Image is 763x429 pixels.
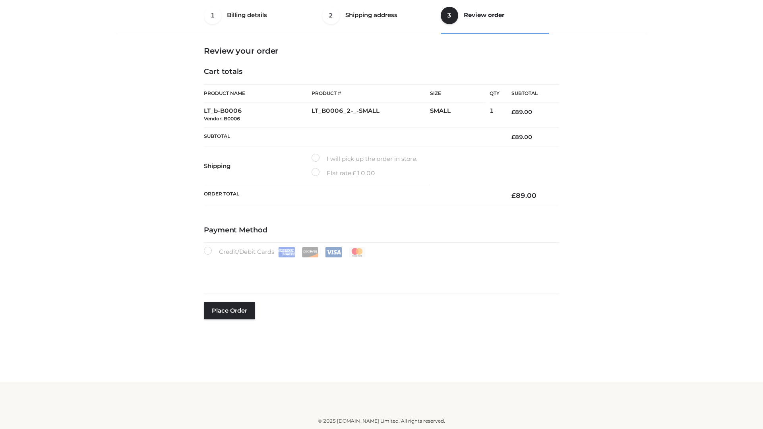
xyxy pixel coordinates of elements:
th: Subtotal [204,127,500,147]
img: Amex [278,247,295,257]
th: Product # [312,84,430,102]
th: Subtotal [500,85,559,102]
small: Vendor: B0006 [204,116,240,122]
bdi: 89.00 [511,108,532,116]
span: £ [511,108,515,116]
th: Shipping [204,147,312,185]
iframe: Secure payment input frame [202,256,558,285]
span: £ [511,191,516,199]
label: Flat rate: [312,168,375,178]
button: Place order [204,302,255,319]
h4: Payment Method [204,226,559,235]
label: Credit/Debit Cards [204,247,366,257]
td: LT_B0006_2-_-SMALL [312,102,430,128]
th: Size [430,85,486,102]
span: £ [352,169,356,177]
img: Mastercard [349,247,366,257]
div: © 2025 [DOMAIN_NAME] Limited. All rights reserved. [118,417,645,425]
h3: Review your order [204,46,559,56]
th: Order Total [204,185,500,206]
bdi: 10.00 [352,169,375,177]
img: Visa [325,247,342,257]
th: Qty [490,84,500,102]
h4: Cart totals [204,68,559,76]
td: SMALL [430,102,490,128]
bdi: 89.00 [511,133,532,141]
th: Product Name [204,84,312,102]
img: Discover [302,247,319,257]
td: LT_b-B0006 [204,102,312,128]
span: £ [511,133,515,141]
td: 1 [490,102,500,128]
bdi: 89.00 [511,191,536,199]
label: I will pick up the order in store. [312,154,417,164]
